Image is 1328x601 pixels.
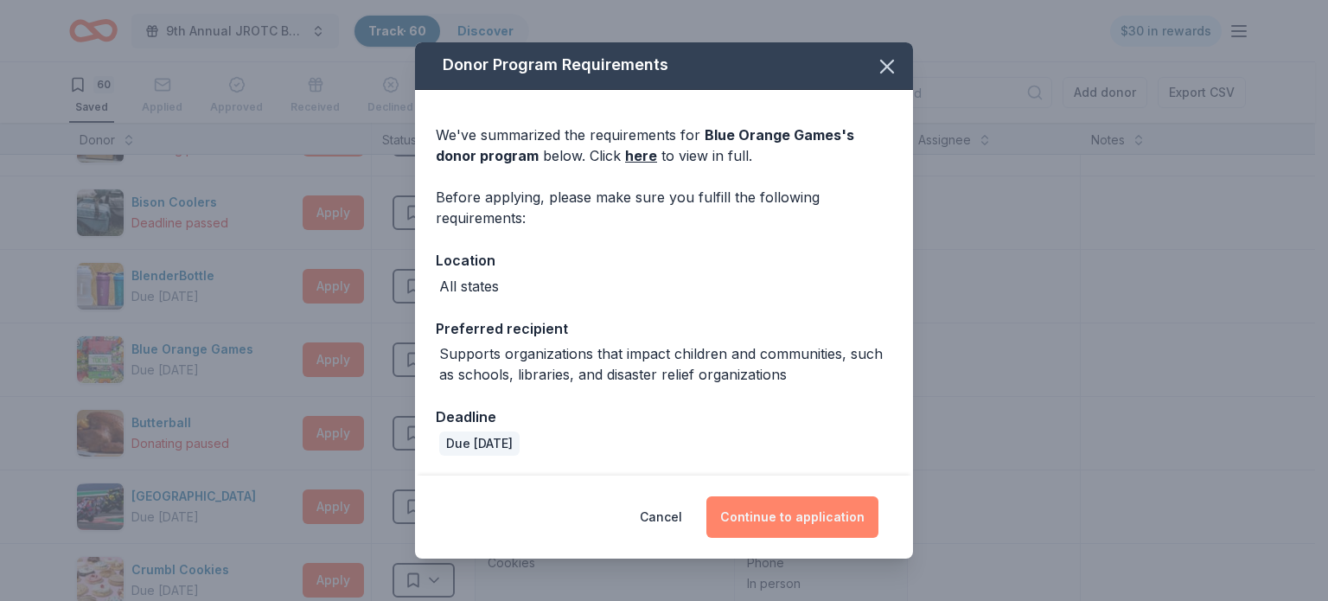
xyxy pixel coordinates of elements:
[436,249,892,272] div: Location
[436,406,892,428] div: Deadline
[706,496,878,538] button: Continue to application
[640,496,682,538] button: Cancel
[436,125,892,166] div: We've summarized the requirements for below. Click to view in full.
[436,317,892,340] div: Preferred recipient
[436,187,892,228] div: Before applying, please make sure you fulfill the following requirements:
[439,432,520,456] div: Due [DATE]
[439,343,892,385] div: Supports organizations that impact children and communities, such as schools, libraries, and disa...
[415,41,913,90] div: Donor Program Requirements
[439,276,499,297] div: All states
[625,145,657,166] a: here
